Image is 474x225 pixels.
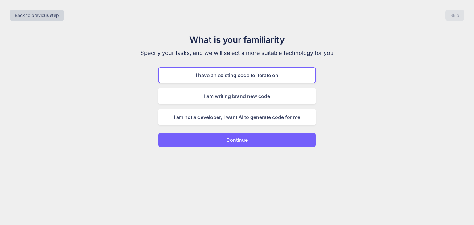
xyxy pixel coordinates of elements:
button: Back to previous step [10,10,64,21]
div: I am writing brand new code [158,88,316,104]
div: I have an existing code to iterate on [158,67,316,83]
p: Specify your tasks, and we will select a more suitable technology for you [133,49,341,57]
button: Skip [445,10,464,21]
p: Continue [226,136,248,144]
div: I am not a developer, I want AI to generate code for me [158,109,316,125]
button: Continue [158,133,316,147]
h1: What is your familiarity [133,33,341,46]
